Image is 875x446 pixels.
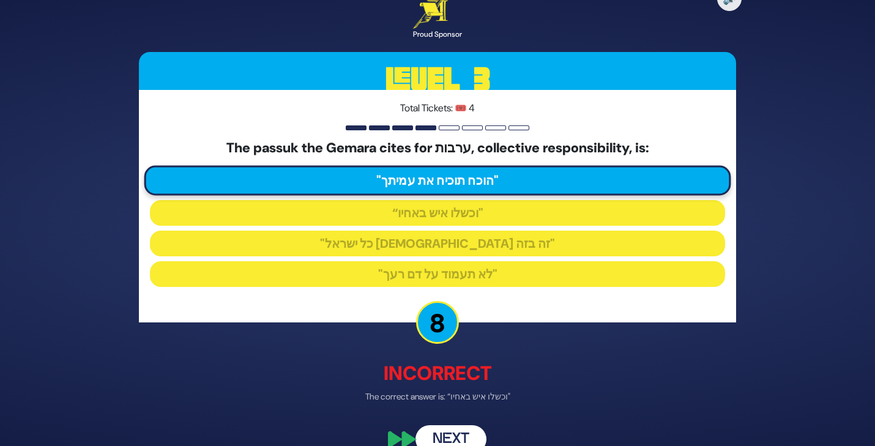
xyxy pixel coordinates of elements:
[144,166,731,196] button: "הוכח תוכיח את עמיתך"
[139,359,736,388] p: Incorrect
[413,29,462,40] div: Proud Sponsor
[139,52,736,107] h3: Level 3
[150,101,725,116] p: Total Tickets: 🎟️ 4
[150,231,725,257] button: "כל ישראל [DEMOGRAPHIC_DATA] זה בזה"
[150,262,725,288] button: "לא תעמוד על דם רעך"
[416,302,459,344] p: 8
[150,201,725,226] button: “וכשלו איש באחיו"
[150,140,725,156] h5: The passuk the Gemara cites for ערבות, collective responsibility, is:
[139,391,736,404] p: The correct answer is: “וכשלו איש באחיו"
